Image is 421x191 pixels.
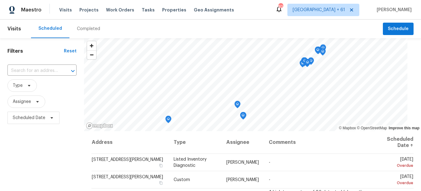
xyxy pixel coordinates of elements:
[377,162,413,169] div: Overdue
[339,126,356,130] a: Mapbox
[84,38,407,131] canvas: Map
[91,131,169,154] th: Address
[301,57,307,67] div: Map marker
[174,178,190,182] span: Custom
[7,48,64,54] h1: Filters
[77,26,100,32] div: Completed
[13,99,31,105] span: Assignee
[7,22,21,36] span: Visits
[59,7,72,13] span: Visits
[165,116,171,125] div: Map marker
[315,47,321,56] div: Map marker
[221,131,264,154] th: Assignee
[226,160,259,165] span: [PERSON_NAME]
[13,82,23,89] span: Type
[21,7,42,13] span: Maestro
[142,8,155,12] span: Tasks
[158,180,164,186] button: Copy Address
[302,57,308,67] div: Map marker
[169,131,221,154] th: Type
[357,126,387,130] a: OpenStreetMap
[87,50,96,59] button: Zoom out
[299,60,306,69] div: Map marker
[308,57,314,67] div: Map marker
[304,59,311,69] div: Map marker
[92,158,163,162] span: [STREET_ADDRESS][PERSON_NAME]
[106,7,134,13] span: Work Orders
[162,7,186,13] span: Properties
[388,25,409,33] span: Schedule
[377,157,413,169] span: [DATE]
[269,160,270,165] span: -
[320,44,326,54] div: Map marker
[320,48,326,58] div: Map marker
[69,67,77,75] button: Open
[64,48,77,54] div: Reset
[293,7,345,13] span: [GEOGRAPHIC_DATA] + 61
[383,23,414,35] button: Schedule
[87,51,96,59] span: Zoom out
[269,178,270,182] span: -
[7,66,59,76] input: Search for an address...
[92,175,163,179] span: [STREET_ADDRESS][PERSON_NAME]
[174,157,206,168] span: Listed Inventory Diagnostic
[13,115,45,121] span: Scheduled Date
[389,126,419,130] a: Improve this map
[86,122,113,129] a: Mapbox homepage
[240,112,246,122] div: Map marker
[372,131,414,154] th: Scheduled Date ↑
[374,7,412,13] span: [PERSON_NAME]
[194,7,234,13] span: Geo Assignments
[377,175,413,186] span: [DATE]
[377,180,413,186] div: Overdue
[79,7,99,13] span: Projects
[234,101,241,110] div: Map marker
[226,178,259,182] span: [PERSON_NAME]
[38,25,62,32] div: Scheduled
[87,41,96,50] button: Zoom in
[264,131,372,154] th: Comments
[278,4,283,10] div: 828
[158,163,164,168] button: Copy Address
